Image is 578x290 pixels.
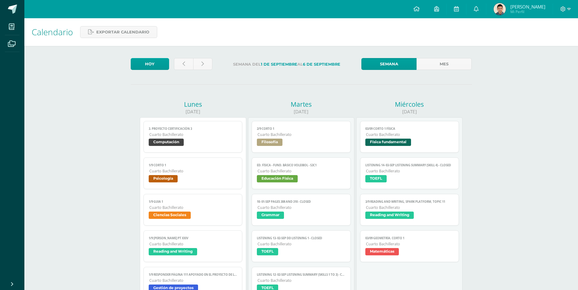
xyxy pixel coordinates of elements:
span: Cuarto Bachillerato [257,278,346,283]
label: Semana del al [217,58,356,71]
div: Lunes [140,100,246,109]
span: TOEFL [365,175,387,182]
span: Cuarto Bachillerato [366,168,454,174]
a: Mes [417,58,472,70]
a: 03/09 GEOMETRÍA. Corto 1Cuarto BachilleratoMatemáticas [360,230,459,262]
span: 3/9 Reading and Writing, Spark Platform, Topic 11 [365,200,454,204]
div: Martes [248,100,354,109]
a: 1/9 Corto 1Cuarto BachilleratoPsicología [144,157,243,189]
div: Miércoles [356,100,463,109]
span: Ed. Física - Fund. Básico Voleibol - S3C1 [257,163,346,167]
span: 10- 01-sep Pages 308 and 310 - CLOSED [257,200,346,204]
a: 1/9 Guia 1Cuarto BachilleratoCiencias Sociales [144,194,243,226]
span: TOEFL [257,248,278,255]
span: Exportar calendario [96,26,149,38]
span: Filosofía [257,139,282,146]
span: Ciencias Sociales [149,212,191,219]
div: [DATE] [140,109,246,115]
span: Psicología [149,175,178,182]
a: 03/09 Corto 1 FísicaCuarto BachilleratoFísica fundamental [360,121,459,153]
span: Cuarto Bachillerato [149,132,237,137]
span: Cuarto Bachillerato [366,241,454,247]
span: Educación Física [257,175,298,182]
span: 1/9 Guia 1 [149,200,237,204]
a: 3/9 Reading and Writing, Spark Platform, Topic 11Cuarto BachilleratoReading and Writing [360,194,459,226]
a: 1/9 [PERSON_NAME] pt XXIVCuarto BachilleratoReading and Writing [144,230,243,262]
strong: 6 de Septiembre [303,62,340,67]
div: [DATE] [356,109,463,115]
span: Grammar [257,212,284,219]
span: Mi Perfil [510,9,545,14]
span: 1/9 Corto 1 [149,163,237,167]
span: 3. Proyecto Certificación 3 [149,127,237,131]
span: Cuarto Bachillerato [257,132,346,137]
span: Cuarto Bachillerato [366,132,454,137]
a: LISTENING 13- 02-sep DD Listening 1 - CLOSEDCuarto BachilleratoTOEFL [252,230,351,262]
span: 03/09 Corto 1 Física [365,127,454,131]
span: Cuarto Bachillerato [149,168,237,174]
a: Hoy [131,58,169,70]
span: Matemáticas [365,248,399,255]
span: 03/09 GEOMETRÍA. Corto 1 [365,236,454,240]
span: 2/9 Corto 1 [257,127,346,131]
span: Cuarto Bachillerato [149,205,237,210]
div: [DATE] [248,109,354,115]
span: LISTENING 14- 03-sep Listening summary (Skill 4) - CLOSED [365,163,454,167]
span: Reading and Writing [149,248,197,255]
span: Cuarto Bachillerato [149,278,237,283]
a: 3. Proyecto Certificación 3Cuarto BachilleratoComputación [144,121,243,153]
strong: 1 de Septiembre [261,62,297,67]
span: Física fundamental [365,139,411,146]
span: LISTENING 12- 02-sep Listening summary (Skills 1 to 3) - CLOSED [257,273,346,277]
span: Cuarto Bachillerato [257,168,346,174]
a: 2/9 Corto 1Cuarto BachilleratoFilosofía [252,121,351,153]
span: Reading and Writing [365,212,414,219]
span: [PERSON_NAME] [510,4,545,10]
a: Ed. Física - Fund. Básico Voleibol - S3C1Cuarto BachilleratoEducación Física [252,157,351,189]
span: Computación [149,139,184,146]
a: 10- 01-sep Pages 308 and 310 - CLOSEDCuarto BachilleratoGrammar [252,194,351,226]
span: 1/9 Responder página 111 apoyado en el proyecto de la Muni [149,273,237,277]
span: Cuarto Bachillerato [257,205,346,210]
span: Cuarto Bachillerato [149,241,237,247]
span: LISTENING 13- 02-sep DD Listening 1 - CLOSED [257,236,346,240]
span: Calendario [32,26,73,38]
a: Semana [361,58,417,70]
a: LISTENING 14- 03-sep Listening summary (Skill 4) - CLOSEDCuarto BachilleratoTOEFL [360,157,459,189]
span: Cuarto Bachillerato [257,241,346,247]
img: 572862d19bee68d10ba56680a31d7164.png [494,3,506,15]
a: Exportar calendario [80,26,157,38]
span: 1/9 [PERSON_NAME] pt XXIV [149,236,237,240]
span: Cuarto Bachillerato [366,205,454,210]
